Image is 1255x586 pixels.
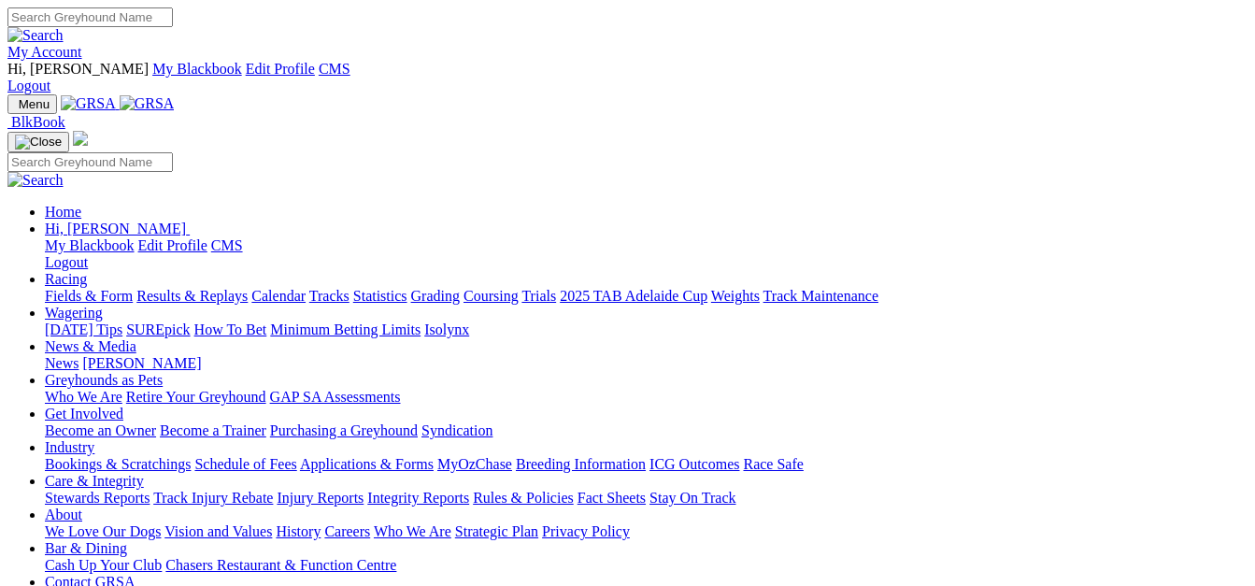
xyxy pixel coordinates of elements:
[45,221,186,236] span: Hi, [PERSON_NAME]
[7,61,149,77] span: Hi, [PERSON_NAME]
[45,389,1248,406] div: Greyhounds as Pets
[45,288,133,304] a: Fields & Form
[7,94,57,114] button: Toggle navigation
[45,305,103,321] a: Wagering
[19,97,50,111] span: Menu
[649,456,739,472] a: ICG Outcomes
[45,507,82,522] a: About
[45,389,122,405] a: Who We Are
[7,78,50,93] a: Logout
[649,490,735,506] a: Stay On Track
[7,44,82,60] a: My Account
[277,490,364,506] a: Injury Reports
[45,456,191,472] a: Bookings & Scratchings
[246,61,315,77] a: Edit Profile
[7,132,69,152] button: Toggle navigation
[516,456,646,472] a: Breeding Information
[45,271,87,287] a: Racing
[120,95,175,112] img: GRSA
[367,490,469,506] a: Integrity Reports
[319,61,350,77] a: CMS
[45,422,156,438] a: Become an Owner
[251,288,306,304] a: Calendar
[411,288,460,304] a: Grading
[164,523,272,539] a: Vision and Values
[45,439,94,455] a: Industry
[45,322,122,337] a: [DATE] Tips
[45,523,161,539] a: We Love Our Dogs
[763,288,878,304] a: Track Maintenance
[374,523,451,539] a: Who We Are
[45,322,1248,338] div: Wagering
[270,389,401,405] a: GAP SA Assessments
[270,322,421,337] a: Minimum Betting Limits
[276,523,321,539] a: History
[45,237,1248,271] div: Hi, [PERSON_NAME]
[15,135,62,150] img: Close
[45,422,1248,439] div: Get Involved
[7,152,173,172] input: Search
[560,288,707,304] a: 2025 TAB Adelaide Cup
[7,172,64,189] img: Search
[424,322,469,337] a: Isolynx
[45,355,78,371] a: News
[211,237,243,253] a: CMS
[82,355,201,371] a: [PERSON_NAME]
[73,131,88,146] img: logo-grsa-white.png
[7,114,65,130] a: BlkBook
[45,456,1248,473] div: Industry
[136,288,248,304] a: Results & Replays
[45,557,1248,574] div: Bar & Dining
[165,557,396,573] a: Chasers Restaurant & Function Centre
[437,456,512,472] a: MyOzChase
[126,322,190,337] a: SUREpick
[743,456,803,472] a: Race Safe
[45,372,163,388] a: Greyhounds as Pets
[45,355,1248,372] div: News & Media
[61,95,116,112] img: GRSA
[270,422,418,438] a: Purchasing a Greyhound
[138,237,207,253] a: Edit Profile
[324,523,370,539] a: Careers
[45,338,136,354] a: News & Media
[421,422,492,438] a: Syndication
[309,288,349,304] a: Tracks
[45,406,123,422] a: Get Involved
[45,288,1248,305] div: Racing
[45,254,88,270] a: Logout
[153,490,273,506] a: Track Injury Rebate
[45,523,1248,540] div: About
[542,523,630,539] a: Privacy Policy
[353,288,407,304] a: Statistics
[578,490,646,506] a: Fact Sheets
[45,490,1248,507] div: Care & Integrity
[152,61,242,77] a: My Blackbook
[455,523,538,539] a: Strategic Plan
[194,456,296,472] a: Schedule of Fees
[45,557,162,573] a: Cash Up Your Club
[7,27,64,44] img: Search
[7,61,1248,94] div: My Account
[45,237,135,253] a: My Blackbook
[45,204,81,220] a: Home
[463,288,519,304] a: Coursing
[45,221,190,236] a: Hi, [PERSON_NAME]
[300,456,434,472] a: Applications & Forms
[45,473,144,489] a: Care & Integrity
[521,288,556,304] a: Trials
[711,288,760,304] a: Weights
[7,7,173,27] input: Search
[11,114,65,130] span: BlkBook
[473,490,574,506] a: Rules & Policies
[45,540,127,556] a: Bar & Dining
[45,490,150,506] a: Stewards Reports
[194,322,267,337] a: How To Bet
[126,389,266,405] a: Retire Your Greyhound
[160,422,266,438] a: Become a Trainer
